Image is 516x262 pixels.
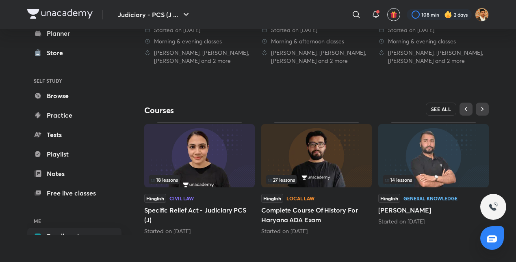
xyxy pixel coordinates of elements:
img: Thumbnail [144,124,255,187]
h5: Specific Relief Act - Judiciary PCS (J) [144,205,255,225]
div: Haryana ADA Batch [378,122,489,225]
div: Priya Singla, Anil Khanna, Rittu Dhawan and 2 more [378,49,489,65]
span: SEE ALL [431,106,451,112]
div: Priya Singla, Anil Khanna, Rittu Dhawan and 2 more [144,49,255,65]
div: Morning & evening classes [378,37,489,45]
div: General Knowledge [403,196,457,201]
div: Civil Law [169,196,194,201]
a: Company Logo [27,9,93,21]
div: Morning & afternoon classes [261,37,372,45]
div: infocontainer [266,175,367,184]
a: Playlist [27,146,121,162]
div: left [266,175,367,184]
a: Store [27,45,121,61]
div: Started on Aug 16 [261,227,372,235]
div: Local Law [286,196,314,201]
a: Enrollments [27,228,121,244]
img: avatar [390,11,397,18]
span: Hinglish [144,194,166,203]
div: infosection [149,175,250,184]
button: Judiciary - PCS (J ... [113,6,196,23]
img: Company Logo [27,9,93,19]
div: left [383,175,484,184]
div: Store [47,48,68,58]
div: Started on Aug 19 [378,217,489,225]
img: ttu [488,202,498,212]
div: Started on Jul 25 [144,227,255,235]
a: Notes [27,165,121,182]
div: Started on 22 Jan 2024 [261,26,372,34]
h6: SELF STUDY [27,74,121,88]
span: Hinglish [261,194,283,203]
div: Morning & evening classes [144,37,255,45]
div: Started on 29 Jan 2025 [144,26,255,34]
a: Browse [27,88,121,104]
h5: [PERSON_NAME] [378,205,489,215]
span: Hinglish [378,194,400,203]
h5: Complete Course Of History For Haryana ADA Exam [261,205,372,225]
img: Thumbnail [378,124,489,187]
h4: Courses [144,105,317,116]
img: streak [444,11,452,19]
img: Thumbnail [261,124,372,187]
span: 27 lessons [268,177,295,182]
div: Started on 29 Mar 2024 [378,26,489,34]
div: infosection [266,175,367,184]
a: Practice [27,107,121,123]
span: 14 lessons [385,177,412,182]
div: infocontainer [149,175,250,184]
div: left [149,175,250,184]
a: Planner [27,25,121,41]
button: avatar [387,8,400,21]
div: Priya Singla, Anil Khanna, Rittu Dhawan and 2 more [261,49,372,65]
button: SEE ALL [426,103,457,116]
h6: ME [27,214,121,228]
a: Free live classes [27,185,121,201]
div: Specific Relief Act - Judiciary PCS (J) [144,122,255,235]
div: infocontainer [383,175,484,184]
span: 18 lessons [151,177,178,182]
div: infosection [383,175,484,184]
img: Ashish Chhawari [475,8,489,21]
a: Tests [27,127,121,143]
div: Complete Course Of History For Haryana ADA Exam [261,122,372,235]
